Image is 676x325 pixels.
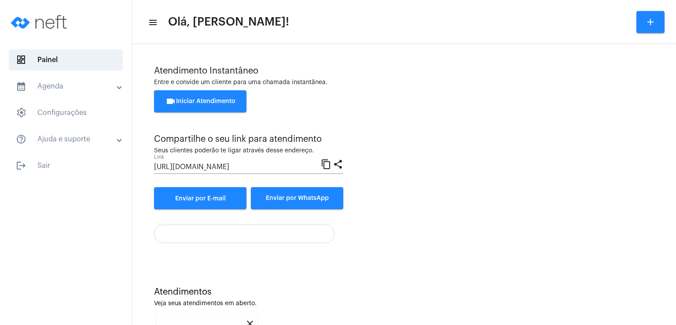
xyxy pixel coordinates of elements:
span: Enviar por WhatsApp [266,195,329,201]
mat-panel-title: Ajuda e suporte [16,134,118,144]
div: Compartilhe o seu link para atendimento [154,134,343,144]
div: Seus clientes poderão te ligar através desse endereço. [154,148,343,154]
button: Iniciar Atendimento [154,90,246,112]
div: Veja seus atendimentos em aberto. [154,300,654,307]
mat-icon: sidenav icon [16,160,26,171]
mat-expansion-panel-header: sidenav iconAjuda e suporte [5,129,132,150]
mat-icon: sidenav icon [16,81,26,92]
span: Painel [9,49,123,70]
mat-expansion-panel-header: sidenav iconAgenda [5,76,132,97]
div: Atendimento Instantâneo [154,66,654,76]
mat-icon: sidenav icon [148,17,157,28]
span: Configurações [9,102,123,123]
button: Enviar por WhatsApp [251,187,343,209]
span: sidenav icon [16,55,26,65]
img: logo-neft-novo-2.png [7,4,73,40]
mat-icon: content_copy [321,159,331,169]
span: sidenav icon [16,107,26,118]
mat-icon: share [333,159,343,169]
div: Atendimentos [154,287,654,297]
mat-panel-title: Agenda [16,81,118,92]
span: Olá, [PERSON_NAME]! [168,15,289,29]
a: Enviar por E-mail [154,187,246,209]
mat-icon: add [645,17,656,27]
div: Entre e convide um cliente para uma chamada instantânea. [154,79,654,86]
span: Iniciar Atendimento [165,98,235,104]
span: Sair [9,155,123,176]
mat-icon: sidenav icon [16,134,26,144]
span: Enviar por E-mail [175,196,226,202]
mat-icon: videocam [165,96,176,107]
